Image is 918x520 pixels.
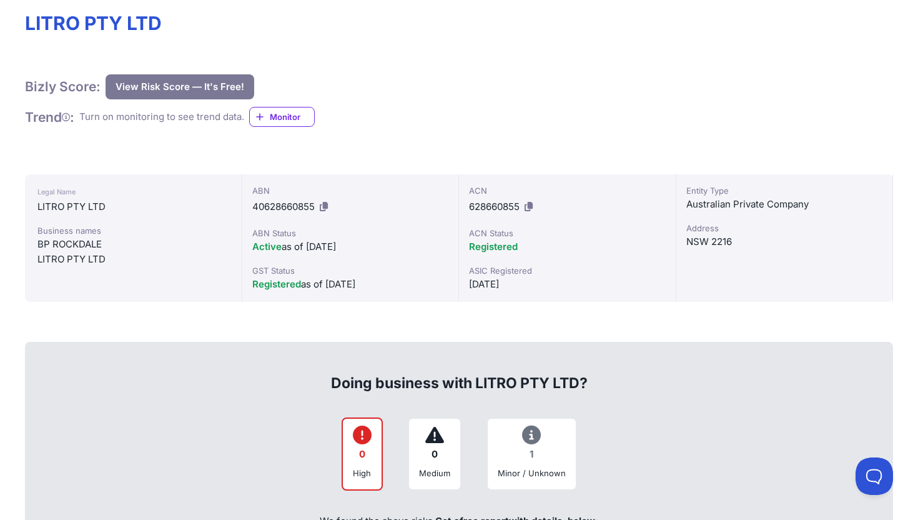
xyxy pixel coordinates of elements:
[252,201,315,212] span: 40628660855
[252,227,449,239] div: ABN Status
[252,277,449,292] div: as of [DATE]
[419,467,450,479] div: Medium
[25,12,893,34] h1: LITRO PTY LTD
[37,252,229,267] div: LITRO PTY LTD
[469,277,666,292] div: [DATE]
[469,241,518,252] span: Registered
[106,74,254,99] button: View Risk Score — It's Free!
[37,199,229,214] div: LITRO PTY LTD
[469,264,666,277] div: ASIC Registered
[25,109,74,126] h1: Trend :
[249,107,315,127] a: Monitor
[686,197,883,212] div: Australian Private Company
[498,467,566,479] div: Minor / Unknown
[39,353,879,393] div: Doing business with LITRO PTY LTD?
[25,78,101,95] h1: Bizly Score:
[252,239,449,254] div: as of [DATE]
[353,442,372,467] div: 0
[252,241,282,252] span: Active
[252,278,301,290] span: Registered
[469,227,666,239] div: ACN Status
[37,237,229,252] div: BP ROCKDALE
[37,224,229,237] div: Business names
[252,184,449,197] div: ABN
[498,442,566,467] div: 1
[353,467,372,479] div: High
[686,234,883,249] div: NSW 2216
[270,111,314,123] span: Monitor
[469,201,520,212] span: 628660855
[686,184,883,197] div: Entity Type
[686,222,883,234] div: Address
[79,110,244,124] div: Turn on monitoring to see trend data.
[37,184,229,199] div: Legal Name
[419,442,450,467] div: 0
[856,457,893,495] iframe: Toggle Customer Support
[252,264,449,277] div: GST Status
[469,184,666,197] div: ACN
